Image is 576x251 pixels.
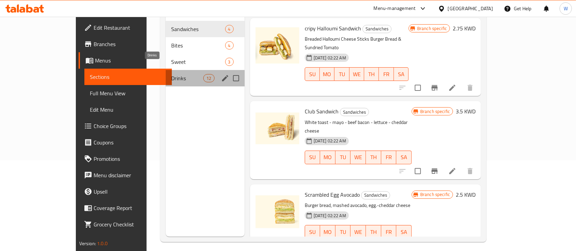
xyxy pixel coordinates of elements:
[448,167,456,175] a: Edit menu item
[171,41,225,50] span: Bites
[379,67,394,81] button: FR
[305,151,320,164] button: SU
[417,191,453,198] span: Branch specific
[94,171,167,179] span: Menu disclaimer
[448,84,456,92] a: Edit menu item
[448,5,493,12] div: [GEOGRAPHIC_DATA]
[256,190,299,234] img: Scrambled Egg Avocado
[351,151,366,164] button: WE
[94,40,167,48] span: Branches
[90,106,167,114] span: Edit Menu
[353,227,363,237] span: WE
[361,191,390,199] span: Sandwiches
[374,4,416,13] div: Menu-management
[171,58,225,66] span: Sweet
[394,67,409,81] button: SA
[384,227,394,237] span: FR
[94,187,167,196] span: Upsell
[414,25,450,32] span: Branch specific
[384,152,394,162] span: FR
[166,21,245,37] div: Sandwiches4
[90,89,167,97] span: Full Menu View
[204,75,214,82] span: 12
[94,138,167,147] span: Coupons
[426,163,443,179] button: Branch-specific-item
[311,138,349,144] span: [DATE] 02:22 AM
[417,108,453,115] span: Branch specific
[363,25,391,33] span: Sandwiches
[335,151,351,164] button: TU
[166,37,245,54] div: Bites4
[399,227,409,237] span: SA
[171,25,225,33] span: Sandwiches
[305,190,360,200] span: Scrambled Egg Avocado
[84,101,172,118] a: Edit Menu
[225,25,234,33] div: items
[94,24,167,32] span: Edit Restaurant
[426,80,443,96] button: Branch-specific-item
[320,151,335,164] button: MO
[366,225,381,239] button: TH
[462,163,478,179] button: delete
[203,74,214,82] div: items
[564,5,568,12] span: W
[399,152,409,162] span: SA
[396,225,412,239] button: SA
[97,239,108,248] span: 1.0.0
[323,152,333,162] span: MO
[456,190,476,199] h6: 2.5 KWD
[311,212,349,219] span: [DATE] 02:22 AM
[366,151,381,164] button: TH
[225,58,234,66] div: items
[79,216,172,233] a: Grocery Checklist
[79,19,172,36] a: Edit Restaurant
[94,204,167,212] span: Coverage Report
[323,227,333,237] span: MO
[256,107,299,150] img: Club Sandwich
[305,35,409,52] p: Breaded Halloumi Cheese Sticks Burger Bread & Sundried Tomato
[320,225,335,239] button: MO
[225,41,234,50] div: items
[84,85,172,101] a: Full Menu View
[79,183,172,200] a: Upsell
[256,24,299,67] img: cripy Halloumi Sandwich
[308,152,318,162] span: SU
[84,69,172,85] a: Sections
[323,69,332,79] span: MO
[79,151,172,167] a: Promotions
[369,152,379,162] span: TH
[340,108,369,116] span: Sandwiches
[353,152,363,162] span: WE
[90,73,167,81] span: Sections
[369,227,379,237] span: TH
[364,67,379,81] button: TH
[225,42,233,49] span: 4
[411,164,425,178] span: Select to update
[225,26,233,32] span: 4
[305,67,320,81] button: SU
[79,167,172,183] a: Menu disclaimer
[305,23,361,33] span: cripy Halloumi Sandwich
[381,151,397,164] button: FR
[94,155,167,163] span: Promotions
[411,81,425,95] span: Select to update
[308,227,318,237] span: SU
[94,220,167,228] span: Grocery Checklist
[95,56,167,65] span: Menus
[79,134,172,151] a: Coupons
[462,80,478,96] button: delete
[320,67,334,81] button: MO
[166,18,245,89] nav: Menu sections
[79,36,172,52] a: Branches
[351,225,366,239] button: WE
[305,201,412,210] p: Burger bread, mashed avocado, egg.-cheddar cheese
[305,225,320,239] button: SU
[382,69,391,79] span: FR
[352,69,361,79] span: WE
[453,24,476,33] h6: 2.75 KWD
[79,52,172,69] a: Menus
[225,59,233,65] span: 3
